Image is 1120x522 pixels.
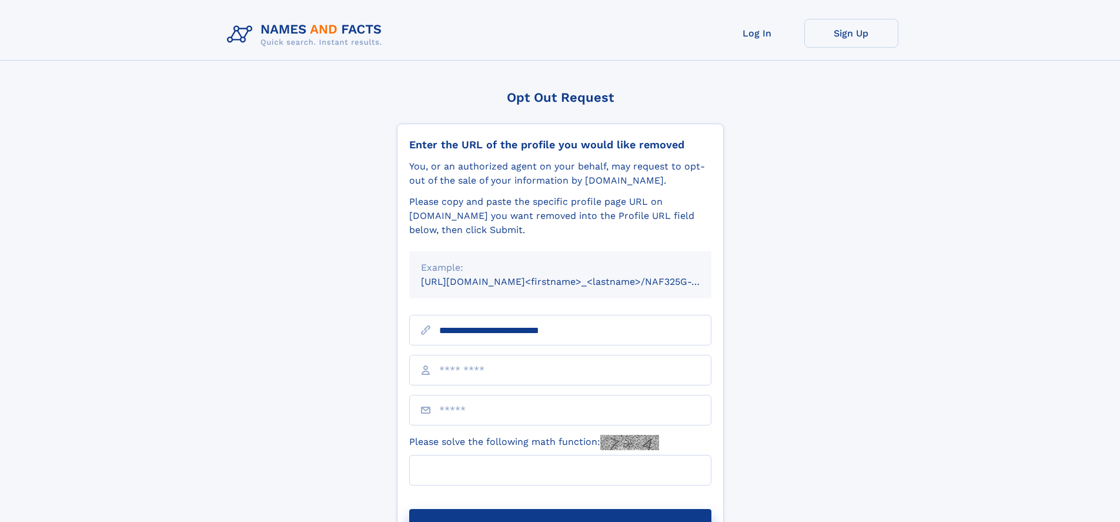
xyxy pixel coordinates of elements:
div: You, or an authorized agent on your behalf, may request to opt-out of the sale of your informatio... [409,159,711,188]
div: Please copy and paste the specific profile page URL on [DOMAIN_NAME] you want removed into the Pr... [409,195,711,237]
a: Log In [710,19,804,48]
a: Sign Up [804,19,898,48]
small: [URL][DOMAIN_NAME]<firstname>_<lastname>/NAF325G-xxxxxxxx [421,276,734,287]
div: Enter the URL of the profile you would like removed [409,138,711,151]
div: Opt Out Request [397,90,724,105]
img: Logo Names and Facts [222,19,392,51]
label: Please solve the following math function: [409,435,659,450]
div: Example: [421,261,700,275]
